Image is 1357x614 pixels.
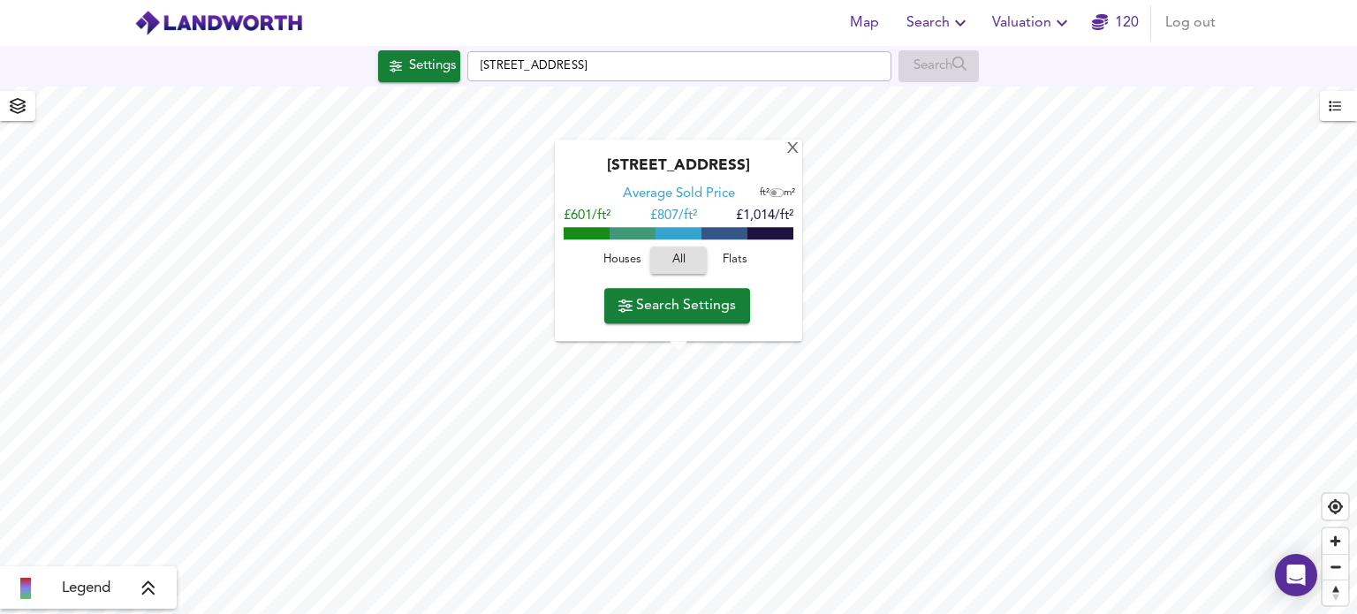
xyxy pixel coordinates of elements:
[898,50,979,82] div: Enable a Source before running a Search
[760,189,769,199] span: ft²
[409,55,456,78] div: Settings
[899,5,978,41] button: Search
[378,50,460,82] button: Settings
[1323,555,1348,580] span: Zoom out
[618,293,736,318] span: Search Settings
[62,578,110,599] span: Legend
[836,5,892,41] button: Map
[1323,580,1348,605] button: Reset bearing to north
[843,11,885,35] span: Map
[1165,11,1216,35] span: Log out
[906,11,971,35] span: Search
[1087,5,1143,41] button: 120
[1323,494,1348,519] button: Find my location
[711,251,759,271] span: Flats
[378,50,460,82] div: Click to configure Search Settings
[736,210,793,224] span: £1,014/ft²
[1275,554,1317,596] div: Open Intercom Messenger
[785,141,800,158] div: X
[564,158,793,186] div: [STREET_ADDRESS]
[992,11,1073,35] span: Valuation
[650,210,697,224] span: £ 807/ft²
[1323,554,1348,580] button: Zoom out
[707,247,763,275] button: Flats
[650,247,707,275] button: All
[134,10,303,36] img: logo
[1323,580,1348,605] span: Reset bearing to north
[564,210,610,224] span: £601/ft²
[598,251,646,271] span: Houses
[594,247,650,275] button: Houses
[784,189,795,199] span: m²
[1092,11,1139,35] a: 120
[467,51,891,81] input: Enter a location...
[1158,5,1223,41] button: Log out
[985,5,1080,41] button: Valuation
[1323,528,1348,554] button: Zoom in
[623,186,735,204] div: Average Sold Price
[659,251,698,271] span: All
[604,288,750,323] button: Search Settings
